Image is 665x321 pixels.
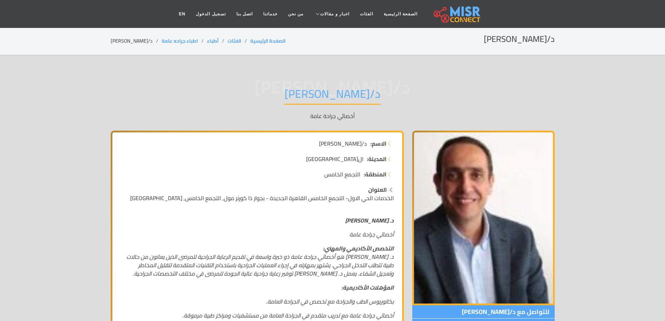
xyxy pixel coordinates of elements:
[355,7,378,21] a: الفئات
[378,7,423,21] a: الصفحة الرئيسية
[319,139,367,148] span: د/[PERSON_NAME]
[349,229,394,240] em: أخصائي جراحة عامة
[345,215,394,226] strong: د. [PERSON_NAME]
[285,87,380,105] h1: د/[PERSON_NAME]
[306,155,363,163] span: ال[GEOGRAPHIC_DATA]
[174,7,191,21] a: EN
[162,36,198,45] a: اطباء جراحه عامة
[250,36,286,45] a: الصفحة الرئيسية
[484,34,555,44] h2: د/[PERSON_NAME]
[126,251,394,279] em: د. [PERSON_NAME] هو أخصائي جراحة عامة ذو خبرة واسعة في تقديم الرعاية الجراحية للمرضى الذين يعانون...
[323,243,394,254] strong: التخصص الأكاديمي والمهني:
[191,7,231,21] a: تسجيل الدخول
[370,139,386,148] strong: الاسم:
[258,7,283,21] a: خدماتنا
[367,155,386,163] strong: المدينة:
[368,184,387,195] strong: العنوان
[412,131,555,305] img: د/سامي مفيد
[182,310,394,321] em: أخصائي جراحة عامة مع تدريب متقدم في الجراحة العامة من مستشفيات ومراكز طبية مرموقة.
[111,37,162,45] li: د/[PERSON_NAME]
[130,193,394,203] span: الخدمات الحي الاول- التجمع الخامس القاهرة الجديدة - بجوار ذا كورنر مول, التجمع الخامس, [GEOGRAPHI...
[324,170,360,178] span: التجمع الخامس
[266,296,394,307] em: بكالوريوس الطب والجراحة مع تخصص في الجراحة العامة.
[111,112,555,120] p: أخصائي جراحة عامة
[309,7,355,21] a: اخبار و مقالات
[228,36,241,45] a: الفئات
[434,5,480,23] img: main.misr_connect
[412,305,555,319] span: للتواصل مع د/[PERSON_NAME]
[320,11,349,17] span: اخبار و مقالات
[283,7,309,21] a: من نحن
[207,36,219,45] a: أطباء
[364,170,386,178] strong: المنطقة:
[341,282,394,293] strong: المؤهلات الأكاديمية:
[231,7,258,21] a: اتصل بنا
